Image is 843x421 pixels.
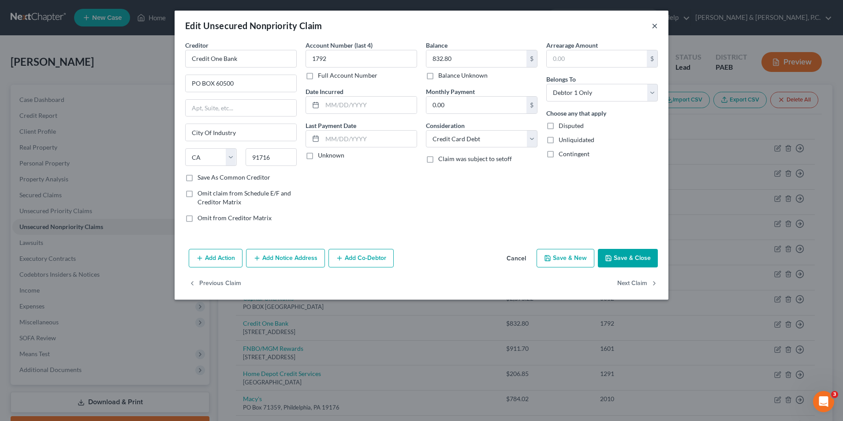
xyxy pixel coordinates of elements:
[438,71,488,80] label: Balance Unknown
[185,50,297,68] input: Search creditor by name...
[426,50,526,67] input: 0.00
[322,131,417,147] input: MM/DD/YYYY
[318,71,377,80] label: Full Account Number
[652,20,658,31] button: ×
[198,173,270,182] label: Save As Common Creditor
[831,391,838,398] span: 3
[500,250,533,267] button: Cancel
[813,391,834,412] iframe: Intercom live chat
[328,249,394,267] button: Add Co-Debtor
[322,97,417,113] input: MM/DD/YYYY
[186,75,296,92] input: Enter address...
[546,41,598,50] label: Arrearage Amount
[647,50,657,67] div: $
[438,155,512,162] span: Claim was subject to setoff
[318,151,344,160] label: Unknown
[306,121,356,130] label: Last Payment Date
[185,41,209,49] span: Creditor
[426,97,526,113] input: 0.00
[559,150,589,158] span: Contingent
[426,87,475,96] label: Monthly Payment
[426,121,465,130] label: Consideration
[526,97,537,113] div: $
[186,124,296,141] input: Enter city...
[198,189,291,206] span: Omit claim from Schedule E/F and Creditor Matrix
[546,75,576,83] span: Belongs To
[306,41,373,50] label: Account Number (last 4)
[426,41,448,50] label: Balance
[306,87,343,96] label: Date Incurred
[198,214,272,222] span: Omit from Creditor Matrix
[559,136,594,143] span: Unliquidated
[186,100,296,117] input: Apt, Suite, etc...
[246,249,325,267] button: Add Notice Address
[537,249,594,267] button: Save & New
[189,249,242,267] button: Add Action
[306,50,417,68] input: XXXX
[547,50,647,67] input: 0.00
[185,19,322,32] div: Edit Unsecured Nonpriority Claim
[189,274,241,293] button: Previous Claim
[546,109,606,118] label: Choose any that apply
[526,50,537,67] div: $
[559,122,584,129] span: Disputed
[617,274,658,293] button: Next Claim
[246,148,297,166] input: Enter zip...
[598,249,658,267] button: Save & Close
